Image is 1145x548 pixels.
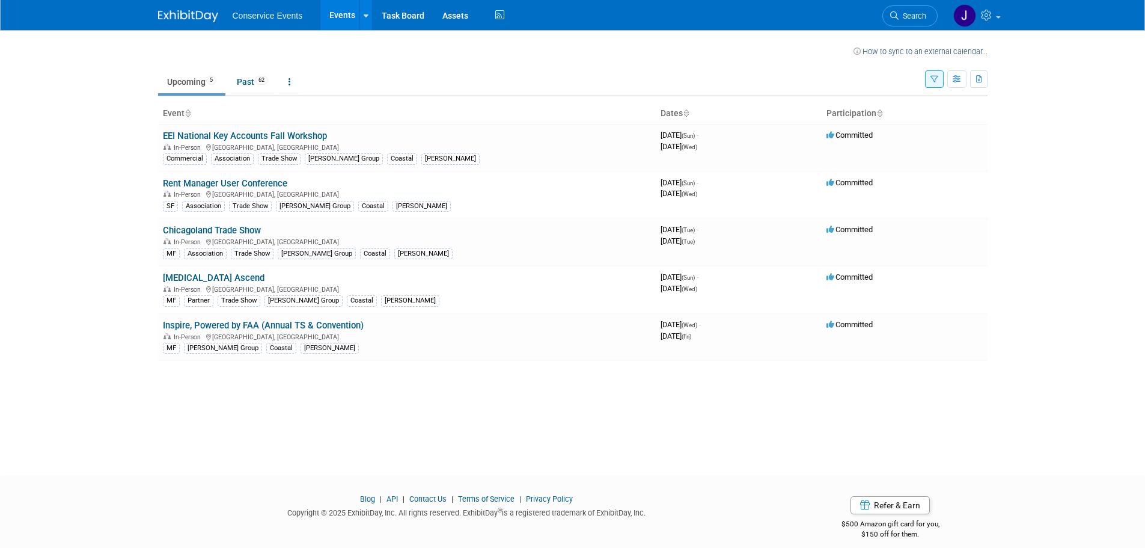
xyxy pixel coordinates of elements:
[682,333,691,340] span: (Fri)
[697,178,698,187] span: -
[264,295,343,306] div: [PERSON_NAME] Group
[184,248,227,259] div: Association
[661,284,697,293] span: [DATE]
[185,108,191,118] a: Sort by Event Name
[826,131,873,140] span: Committed
[255,76,268,85] span: 62
[793,529,988,540] div: $150 off for them.
[163,331,651,341] div: [GEOGRAPHIC_DATA], [GEOGRAPHIC_DATA]
[163,144,171,150] img: In-Person Event
[400,494,408,503] span: |
[656,103,822,124] th: Dates
[661,272,698,282] span: [DATE]
[826,272,873,282] span: Committed
[174,286,204,294] span: In-Person
[381,295,439,306] div: [PERSON_NAME]
[360,494,375,503] a: Blog
[387,153,417,164] div: Coastal
[174,191,204,199] span: In-Person
[231,248,273,259] div: Trade Show
[661,320,701,329] span: [DATE]
[661,331,691,340] span: [DATE]
[211,153,254,164] div: Association
[526,494,573,503] a: Privacy Policy
[682,132,695,139] span: (Sun)
[163,189,651,199] div: [GEOGRAPHIC_DATA], [GEOGRAPHIC_DATA]
[516,494,524,503] span: |
[163,201,178,212] div: SF
[392,201,451,212] div: [PERSON_NAME]
[793,511,988,539] div: $500 Amazon gift card for you,
[163,131,327,141] a: EEI National Key Accounts Fall Workshop
[163,284,651,294] div: [GEOGRAPHIC_DATA], [GEOGRAPHIC_DATA]
[163,272,264,283] a: [MEDICAL_DATA] Ascend
[163,343,180,354] div: MF
[826,320,873,329] span: Committed
[360,248,390,259] div: Coastal
[661,178,698,187] span: [DATE]
[163,295,180,306] div: MF
[347,295,377,306] div: Coastal
[853,47,988,56] a: How to sync to an external calendar...
[233,11,303,20] span: Conservice Events
[697,225,698,234] span: -
[163,142,651,152] div: [GEOGRAPHIC_DATA], [GEOGRAPHIC_DATA]
[184,343,262,354] div: [PERSON_NAME] Group
[358,201,388,212] div: Coastal
[276,201,354,212] div: [PERSON_NAME] Group
[174,238,204,246] span: In-Person
[421,153,480,164] div: [PERSON_NAME]
[448,494,456,503] span: |
[163,191,171,197] img: In-Person Event
[266,343,296,354] div: Coastal
[661,225,698,234] span: [DATE]
[682,274,695,281] span: (Sun)
[661,236,695,245] span: [DATE]
[682,144,697,150] span: (Wed)
[163,236,651,246] div: [GEOGRAPHIC_DATA], [GEOGRAPHIC_DATA]
[394,248,453,259] div: [PERSON_NAME]
[229,201,272,212] div: Trade Show
[683,108,689,118] a: Sort by Start Date
[682,286,697,292] span: (Wed)
[163,225,261,236] a: Chicagoland Trade Show
[218,295,260,306] div: Trade Show
[301,343,359,354] div: [PERSON_NAME]
[409,494,447,503] a: Contact Us
[163,286,171,292] img: In-Person Event
[697,131,698,140] span: -
[822,103,988,124] th: Participation
[158,505,776,519] div: Copyright © 2025 ExhibitDay, Inc. All rights reserved. ExhibitDay is a registered trademark of Ex...
[182,201,225,212] div: Association
[661,131,698,140] span: [DATE]
[258,153,301,164] div: Trade Show
[163,178,287,189] a: Rent Manager User Conference
[661,142,697,151] span: [DATE]
[228,70,277,93] a: Past62
[174,144,204,152] span: In-Person
[158,103,656,124] th: Event
[682,191,697,197] span: (Wed)
[899,11,926,20] span: Search
[305,153,383,164] div: [PERSON_NAME] Group
[682,238,695,245] span: (Tue)
[158,70,225,93] a: Upcoming5
[163,333,171,339] img: In-Person Event
[206,76,216,85] span: 5
[458,494,514,503] a: Terms of Service
[876,108,882,118] a: Sort by Participation Type
[850,496,930,514] a: Refer & Earn
[699,320,701,329] span: -
[498,507,502,514] sup: ®
[174,333,204,341] span: In-Person
[163,153,207,164] div: Commercial
[184,295,213,306] div: Partner
[953,4,976,27] img: John Taggart
[682,180,695,186] span: (Sun)
[158,10,218,22] img: ExhibitDay
[697,272,698,282] span: -
[163,320,364,331] a: Inspire, Powered by FAA (Annual TS & Convention)
[682,322,697,328] span: (Wed)
[826,178,873,187] span: Committed
[278,248,356,259] div: [PERSON_NAME] Group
